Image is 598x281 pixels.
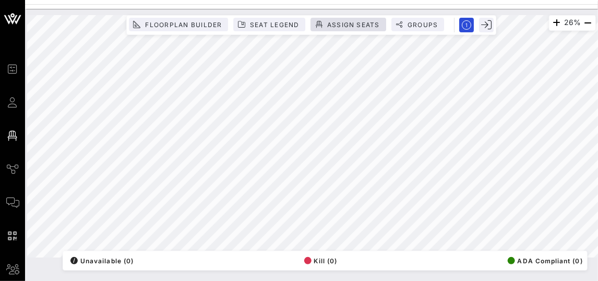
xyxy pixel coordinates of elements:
[67,253,134,268] button: /Unavailable (0)
[234,18,306,31] button: Seat Legend
[391,18,445,31] button: Groups
[70,257,78,264] div: /
[249,21,300,29] span: Seat Legend
[129,18,228,31] button: Floorplan Builder
[505,253,583,268] button: ADA Compliant (0)
[549,15,596,31] div: 26%
[311,18,386,31] button: Assign Seats
[301,253,338,268] button: Kill (0)
[145,21,222,29] span: Floorplan Builder
[407,21,438,29] span: Groups
[70,257,134,265] span: Unavailable (0)
[327,21,380,29] span: Assign Seats
[508,257,583,265] span: ADA Compliant (0)
[304,257,338,265] span: Kill (0)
